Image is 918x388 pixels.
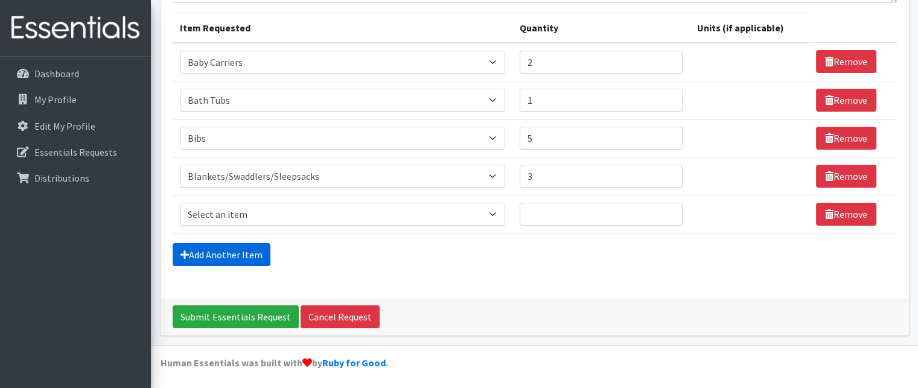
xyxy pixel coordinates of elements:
[816,127,876,150] a: Remove
[34,146,117,158] p: Essentials Requests
[161,357,388,369] strong: Human Essentials was built with by .
[5,8,146,48] img: HumanEssentials
[816,165,876,188] a: Remove
[690,13,809,43] th: Units (if applicable)
[173,243,270,266] a: Add Another Item
[34,68,79,80] p: Dashboard
[173,13,512,43] th: Item Requested
[301,305,380,328] a: Cancel Request
[816,50,876,73] a: Remove
[34,120,95,132] p: Edit My Profile
[512,13,690,43] th: Quantity
[816,89,876,112] a: Remove
[5,114,146,138] a: Edit My Profile
[322,357,386,369] a: Ruby for Good
[173,305,299,328] input: Submit Essentials Request
[816,203,876,226] a: Remove
[34,94,77,106] p: My Profile
[5,62,146,86] a: Dashboard
[5,166,146,190] a: Distributions
[5,140,146,164] a: Essentials Requests
[34,172,89,184] p: Distributions
[5,87,146,112] a: My Profile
